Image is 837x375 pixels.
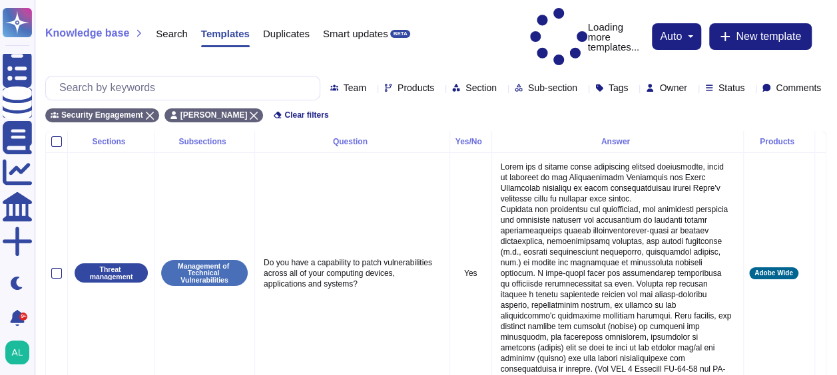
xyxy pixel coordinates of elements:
[749,138,809,146] div: Products
[73,138,148,146] div: Sections
[398,83,434,92] span: Products
[609,83,629,92] span: Tags
[497,138,738,146] div: Answer
[660,31,693,42] button: auto
[260,138,444,146] div: Question
[390,30,410,38] div: BETA
[530,8,645,66] p: Loading more templates...
[79,266,143,280] p: Threat management
[660,31,682,42] span: auto
[776,83,821,92] span: Comments
[160,138,249,146] div: Subsections
[5,340,29,364] img: user
[736,31,801,42] span: New template
[19,312,27,320] div: 9+
[263,29,310,39] span: Duplicates
[455,138,486,146] div: Yes/No
[344,83,366,92] span: Team
[53,76,320,100] input: Search by keywords
[166,263,243,284] p: Management of Technical Vulnerabilities
[709,23,812,50] button: New template
[754,270,793,277] span: Adobe Wide
[201,29,250,39] span: Templates
[323,29,388,39] span: Smart updates
[260,254,444,293] p: Do you have a capability to patch vulnerabilities across all of your computing devices, applicati...
[156,29,188,39] span: Search
[61,111,143,119] span: Security Engagement
[718,83,745,92] span: Status
[284,111,328,119] span: Clear filters
[3,338,39,367] button: user
[180,111,248,119] span: [PERSON_NAME]
[465,83,497,92] span: Section
[659,83,687,92] span: Owner
[528,83,577,92] span: Sub-section
[45,28,129,39] span: Knowledge base
[455,268,486,279] p: Yes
